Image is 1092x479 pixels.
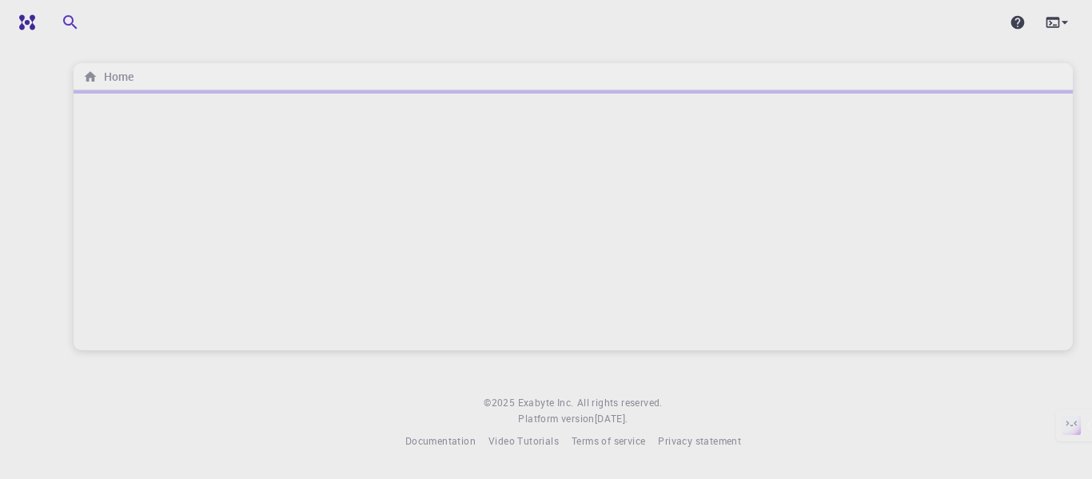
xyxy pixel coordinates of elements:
[518,395,574,411] a: Exabyte Inc.
[518,411,594,427] span: Platform version
[572,433,645,449] a: Terms of service
[80,68,137,86] nav: breadcrumb
[518,396,574,409] span: Exabyte Inc.
[577,395,663,411] span: All rights reserved.
[572,434,645,447] span: Terms of service
[658,433,741,449] a: Privacy statement
[13,14,35,30] img: logo
[98,68,134,86] h6: Home
[405,433,476,449] a: Documentation
[595,411,628,427] a: [DATE].
[405,434,476,447] span: Documentation
[658,434,741,447] span: Privacy statement
[488,433,559,449] a: Video Tutorials
[595,412,628,425] span: [DATE] .
[488,434,559,447] span: Video Tutorials
[484,395,517,411] span: © 2025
